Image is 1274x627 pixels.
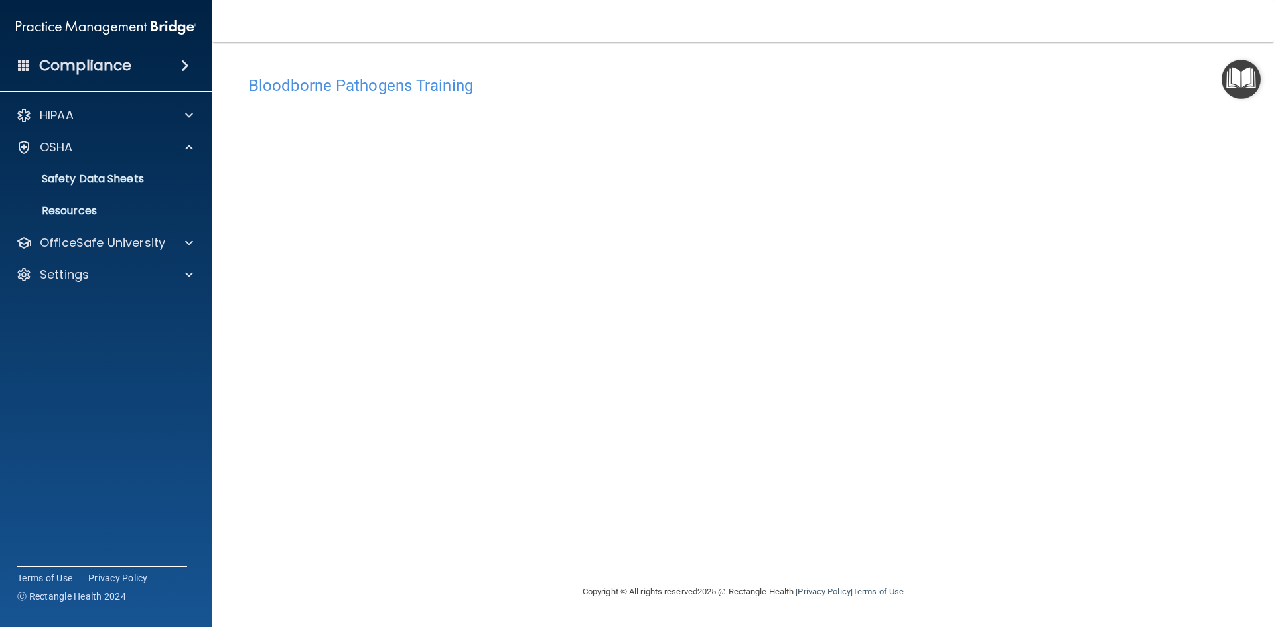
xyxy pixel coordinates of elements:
[88,571,148,585] a: Privacy Policy
[501,571,985,613] div: Copyright © All rights reserved 2025 @ Rectangle Health | |
[9,204,190,218] p: Resources
[16,235,193,251] a: OfficeSafe University
[9,173,190,186] p: Safety Data Sheets
[40,267,89,283] p: Settings
[853,587,904,596] a: Terms of Use
[17,571,72,585] a: Terms of Use
[249,77,1238,94] h4: Bloodborne Pathogens Training
[1044,533,1258,586] iframe: Drift Widget Chat Controller
[798,587,850,596] a: Privacy Policy
[249,102,1238,510] iframe: bbp
[16,267,193,283] a: Settings
[16,107,193,123] a: HIPAA
[16,14,196,40] img: PMB logo
[40,107,74,123] p: HIPAA
[40,139,73,155] p: OSHA
[40,235,165,251] p: OfficeSafe University
[39,56,131,75] h4: Compliance
[16,139,193,155] a: OSHA
[17,590,126,603] span: Ⓒ Rectangle Health 2024
[1222,60,1261,99] button: Open Resource Center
